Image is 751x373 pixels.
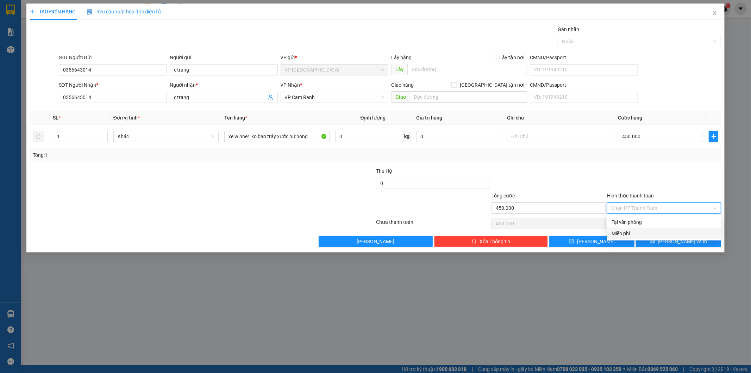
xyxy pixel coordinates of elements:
[658,238,707,245] span: [PERSON_NAME] và In
[530,81,638,89] div: CMND/Passport
[319,236,433,247] button: [PERSON_NAME]
[281,54,389,61] div: VP gửi
[618,115,642,121] span: Cước hàng
[224,115,247,121] span: Tên hàng
[391,64,407,75] span: Lấy
[530,54,638,61] div: CMND/Passport
[376,218,491,231] div: Chưa thanh toán
[709,134,718,139] span: plus
[636,236,721,247] button: printer[PERSON_NAME] và In
[403,131,411,142] span: kg
[33,131,44,142] button: delete
[391,82,414,88] span: Giao hàng
[285,92,384,103] span: VP Cam Ranh
[30,9,76,14] span: TẠO ĐƠN HÀNG
[612,230,717,237] div: Miễn phí
[4,6,39,41] img: logo.jpg
[612,218,717,226] div: Tại văn phòng
[480,238,510,245] span: Xóa Thông tin
[416,131,501,142] input: 0
[87,9,161,14] span: Yêu cầu xuất hóa đơn điện tử
[376,168,392,174] span: Thu Hộ
[53,115,58,121] span: SL
[607,193,654,198] label: Hình thức thanh toán
[569,239,574,244] span: save
[4,41,57,53] h2: SG2510130004
[472,239,477,244] span: delete
[407,64,527,75] input: Dọc đường
[43,17,119,28] b: [PERSON_NAME]
[712,10,718,16] span: close
[170,81,278,89] div: Người nhận
[357,238,394,245] span: [PERSON_NAME]
[87,9,93,15] img: icon
[416,115,442,121] span: Giá trị hàng
[30,9,35,14] span: plus
[549,236,634,247] button: save[PERSON_NAME]
[285,65,384,75] span: VP Sài Gòn
[410,91,527,103] input: Dọc đường
[391,91,410,103] span: Giao
[113,115,140,121] span: Đơn vị tính
[496,54,527,61] span: Lấy tận nơi
[391,55,412,60] span: Lấy hàng
[558,26,579,32] label: Gán nhãn
[705,4,725,23] button: Close
[33,151,290,159] div: Tổng: 1
[40,41,183,85] h2: VP Nhận: VP [GEOGRAPHIC_DATA]
[224,131,330,142] input: VD: Bàn, Ghế
[650,239,655,244] span: printer
[170,54,278,61] div: Người gửi
[434,236,548,247] button: deleteXóa Thông tin
[59,54,167,61] div: SĐT Người Gửi
[709,131,718,142] button: plus
[577,238,615,245] span: [PERSON_NAME]
[281,82,300,88] span: VP Nhận
[268,94,274,100] span: user-add
[457,81,527,89] span: [GEOGRAPHIC_DATA] tận nơi
[361,115,386,121] span: Định lượng
[507,131,612,142] input: Ghi Chú
[504,111,615,125] th: Ghi chú
[118,131,214,142] span: Khác
[59,81,167,89] div: SĐT Người Nhận
[492,193,515,198] span: Tổng cước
